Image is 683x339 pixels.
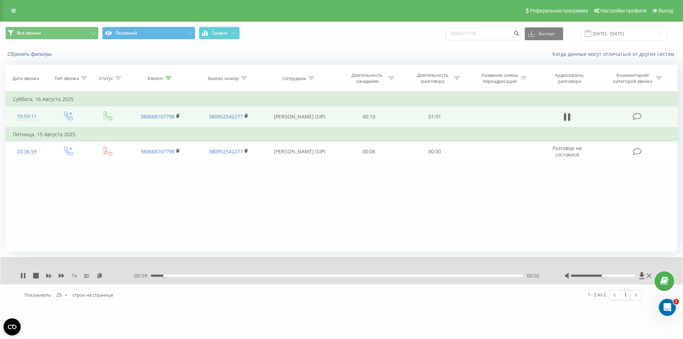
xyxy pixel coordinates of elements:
[12,75,39,81] div: Дата звонка
[13,145,41,159] div: 20:36:59
[263,106,336,127] td: [PERSON_NAME] (SIP)
[5,27,99,39] button: Все звонки
[402,141,467,162] td: 00:00
[4,318,21,335] button: Open CMP widget
[73,292,113,298] span: строк на странице
[163,274,166,277] div: Accessibility label
[525,27,563,40] button: Экспорт
[5,51,55,57] button: Сбросить фильтры
[209,113,243,120] a: 380952542277
[446,27,521,40] input: Поиск по номеру
[54,75,79,81] div: Тип звонка
[530,8,588,14] span: Реферальная программа
[673,299,679,304] span: 1
[99,75,113,81] div: Статус
[527,272,540,279] span: 00:02
[552,145,582,158] span: Разговор не состоялся
[17,30,41,36] span: Все звонки
[481,72,519,84] div: Название схемы переадресации
[620,290,631,300] a: 1
[588,291,606,298] div: 1 - 2 из 2
[141,113,175,120] a: 380668107798
[6,92,678,106] td: Суббота, 16 Августа 2025
[199,27,240,39] button: График
[348,72,386,84] div: Длительность ожидания
[336,141,402,162] td: 00:06
[282,75,306,81] div: Сотрудник
[402,106,467,127] td: 01:01
[133,272,151,279] span: - 00:59
[612,72,654,84] div: Комментарий/категория звонка
[56,291,62,298] div: 25
[659,299,676,316] iframe: Intercom live chat
[72,272,77,279] span: 1 x
[552,51,678,57] a: Когда данные могут отличаться от других систем
[208,75,239,81] div: Бизнес номер
[600,8,647,14] span: Настройки профиля
[209,148,243,155] a: 380952542277
[148,75,163,81] div: Клиент
[141,148,175,155] a: 380668107798
[263,141,336,162] td: [PERSON_NAME] (SIP)
[13,110,41,123] div: 10:59:11
[102,27,195,39] button: Основной
[6,127,678,142] td: Пятница, 15 Августа 2025
[546,72,593,84] div: Аудиозапись разговора
[414,72,452,84] div: Длительность разговора
[25,292,51,298] span: Показывать
[602,274,604,277] div: Accessibility label
[658,8,673,14] span: Выход
[336,106,402,127] td: 00:10
[212,31,228,36] span: График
